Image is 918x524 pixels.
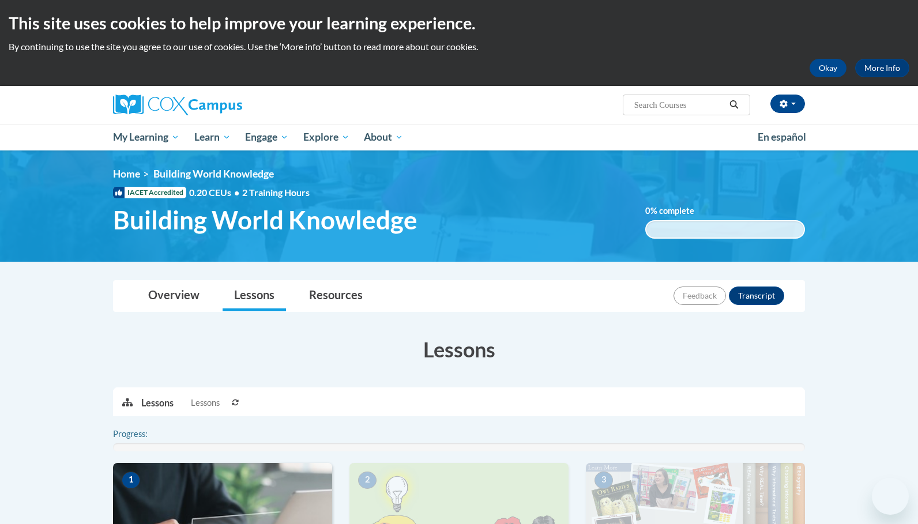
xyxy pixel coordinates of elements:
[674,286,726,305] button: Feedback
[357,124,411,150] a: About
[113,335,805,364] h3: Lessons
[113,428,179,440] label: Progress:
[298,281,374,311] a: Resources
[855,59,909,77] a: More Info
[645,206,650,216] span: 0
[242,187,310,198] span: 2 Training Hours
[106,124,187,150] a: My Learning
[113,205,417,235] span: Building World Knowledge
[770,95,805,113] button: Account Settings
[187,124,238,150] a: Learn
[633,98,725,112] input: Search Courses
[153,168,274,180] span: Building World Knowledge
[245,130,288,144] span: Engage
[303,130,349,144] span: Explore
[189,186,242,199] span: 0.20 CEUs
[238,124,296,150] a: Engage
[113,187,186,198] span: IACET Accredited
[750,125,814,149] a: En español
[358,472,377,489] span: 2
[364,130,403,144] span: About
[194,130,231,144] span: Learn
[96,124,822,150] div: Main menu
[113,130,179,144] span: My Learning
[113,95,332,115] a: Cox Campus
[729,286,784,305] button: Transcript
[9,40,909,53] p: By continuing to use the site you agree to our use of cookies. Use the ‘More info’ button to read...
[191,397,220,409] span: Lessons
[141,397,174,409] p: Lessons
[595,472,613,489] span: 3
[810,59,846,77] button: Okay
[223,281,286,311] a: Lessons
[296,124,357,150] a: Explore
[122,472,140,489] span: 1
[872,478,909,515] iframe: Button to launch messaging window
[137,281,211,311] a: Overview
[113,168,140,180] a: Home
[9,12,909,35] h2: This site uses cookies to help improve your learning experience.
[234,187,239,198] span: •
[758,131,806,143] span: En español
[725,98,743,112] button: Search
[113,95,242,115] img: Cox Campus
[645,205,712,217] label: % complete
